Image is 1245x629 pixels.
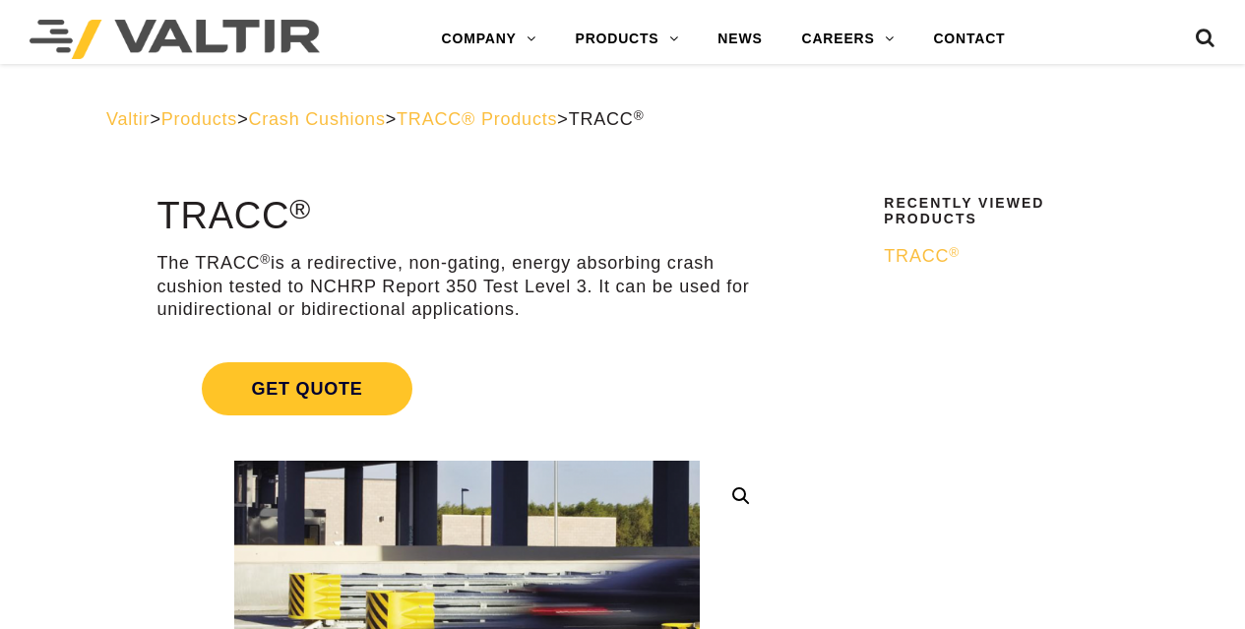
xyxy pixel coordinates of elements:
a: COMPANY [422,20,556,59]
span: TRACC [569,109,645,129]
a: Valtir [106,109,150,129]
div: > > > > [106,108,1139,131]
a: NEWS [698,20,781,59]
a: TRACC® Products [397,109,557,129]
a: Products [161,109,237,129]
a: CAREERS [782,20,914,59]
a: Crash Cushions [248,109,385,129]
h1: TRACC [156,196,777,237]
span: Get Quote [202,362,411,415]
sup: ® [289,193,311,224]
span: TRACC [884,246,960,266]
h2: Recently Viewed Products [884,196,1126,226]
a: CONTACT [913,20,1025,59]
p: The TRACC is a redirective, non-gating, energy absorbing crash cushion tested to NCHRP Report 350... [156,252,777,321]
a: TRACC® [884,245,1126,268]
a: PRODUCTS [556,20,699,59]
a: Get Quote [156,339,777,439]
img: Valtir [30,20,320,59]
sup: ® [949,245,960,260]
sup: ® [634,108,645,123]
sup: ® [260,252,271,267]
